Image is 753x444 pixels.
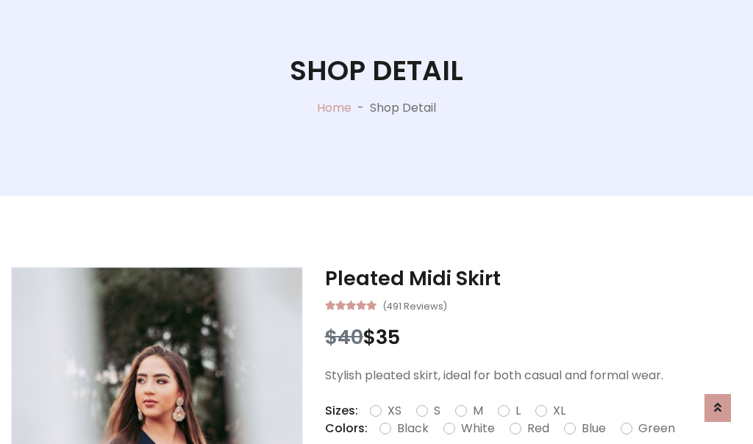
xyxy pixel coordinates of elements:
label: XL [553,402,565,420]
p: - [351,99,370,117]
label: S [434,402,440,420]
p: Stylish pleated skirt, ideal for both casual and formal wear. [325,367,742,384]
label: Red [527,420,549,437]
p: Shop Detail [370,99,436,117]
label: Green [638,420,675,437]
label: M [473,402,483,420]
label: White [461,420,495,437]
span: 35 [376,323,400,351]
label: Blue [582,420,606,437]
label: L [515,402,521,420]
small: (491 Reviews) [382,296,447,314]
p: Sizes: [325,402,358,420]
h1: Shop Detail [290,54,463,87]
a: Home [317,99,351,116]
h3: $ [325,326,742,349]
label: Black [397,420,429,437]
label: XS [388,402,402,420]
h3: Pleated Midi Skirt [325,267,742,290]
span: $40 [325,323,363,351]
p: Colors: [325,420,368,437]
